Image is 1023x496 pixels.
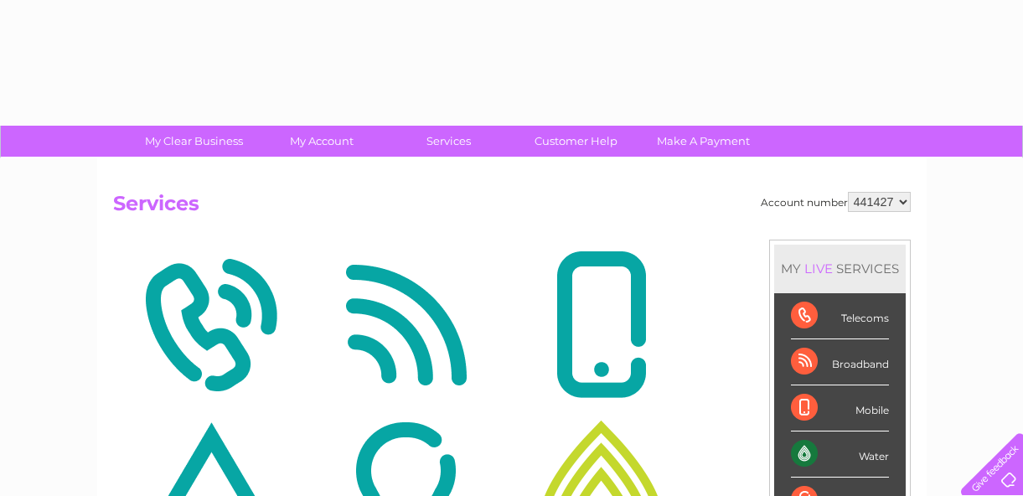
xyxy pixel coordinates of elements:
[791,293,889,339] div: Telecoms
[113,192,911,224] h2: Services
[507,126,645,157] a: Customer Help
[125,126,263,157] a: My Clear Business
[774,245,906,292] div: MY SERVICES
[117,244,304,406] img: Telecoms
[634,126,772,157] a: Make A Payment
[313,244,499,406] img: Broadband
[791,385,889,431] div: Mobile
[252,126,390,157] a: My Account
[791,339,889,385] div: Broadband
[761,192,911,212] div: Account number
[801,261,836,276] div: LIVE
[380,126,518,157] a: Services
[791,431,889,478] div: Water
[508,244,695,406] img: Mobile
